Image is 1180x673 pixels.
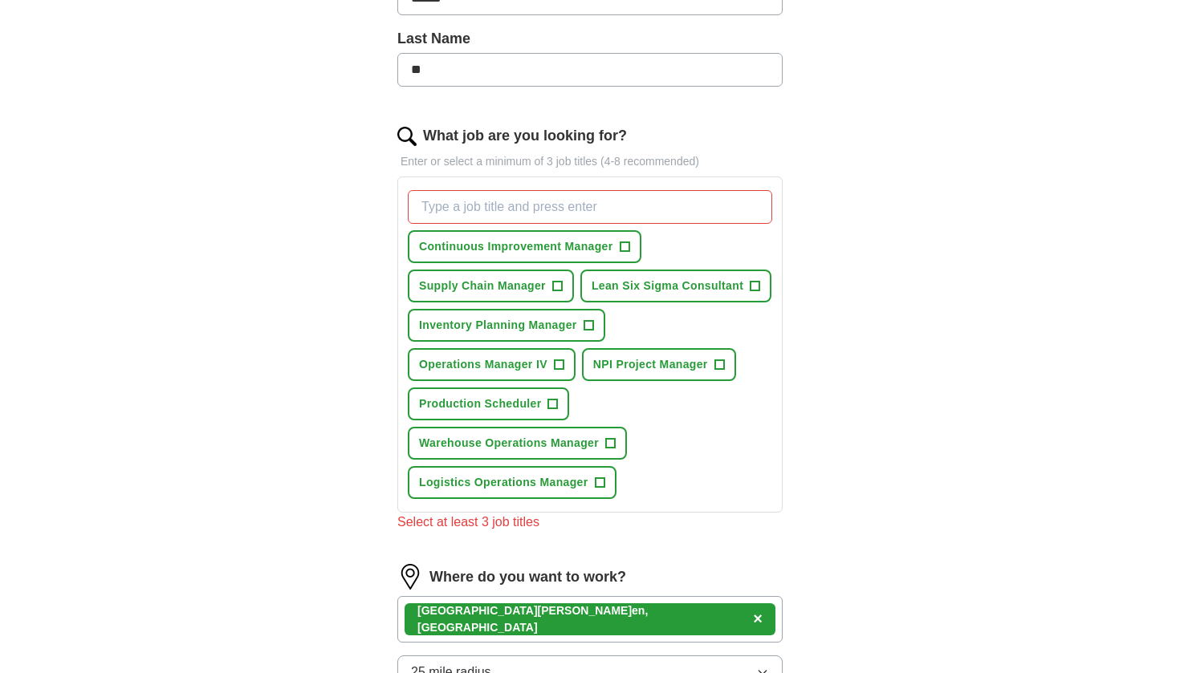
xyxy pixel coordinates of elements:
[408,230,641,263] button: Continuous Improvement Manager
[408,190,772,224] input: Type a job title and press enter
[408,466,616,499] button: Logistics Operations Manager
[419,395,541,412] span: Production Scheduler
[408,348,576,381] button: Operations Manager IV
[423,125,627,147] label: What job are you looking for?
[397,127,417,146] img: search.png
[408,270,574,302] button: Supply Chain Manager
[397,153,783,170] p: Enter or select a minimum of 3 job titles (4-8 recommended)
[397,28,783,50] label: Last Name
[419,474,588,491] span: Logistics Operations Manager
[419,356,547,373] span: Operations Manager IV
[417,604,632,617] strong: [GEOGRAPHIC_DATA][PERSON_NAME]
[753,610,763,627] span: ×
[408,387,569,420] button: Production Scheduler
[753,607,763,631] button: ×
[419,435,599,452] span: Warehouse Operations Manager
[397,564,423,590] img: location.png
[419,278,546,294] span: Supply Chain Manager
[593,356,708,373] span: NPI Project Manager
[582,348,736,381] button: NPI Project Manager
[397,513,783,532] div: Select at least 3 job titles
[417,602,747,636] div: en, [GEOGRAPHIC_DATA]
[580,270,771,302] button: Lean Six Sigma Consultant
[408,309,605,342] button: Inventory Planning Manager
[419,238,613,255] span: Continuous Improvement Manager
[419,317,577,334] span: Inventory Planning Manager
[408,427,627,460] button: Warehouse Operations Manager
[592,278,743,294] span: Lean Six Sigma Consultant
[429,566,626,588] label: Where do you want to work?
